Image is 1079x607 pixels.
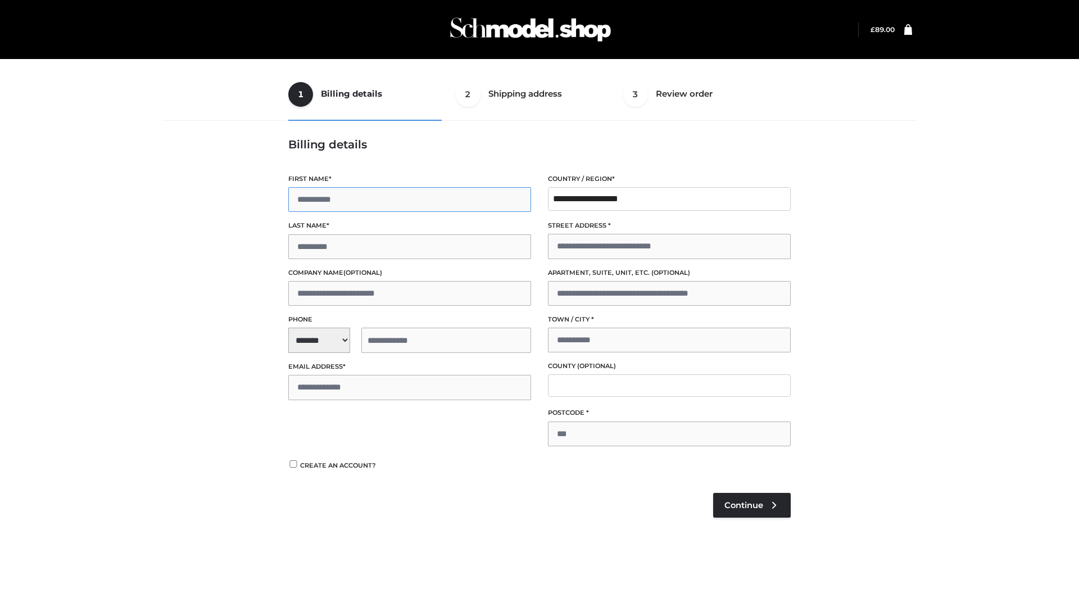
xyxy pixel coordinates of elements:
input: Create an account? [288,460,298,468]
span: Continue [724,500,763,510]
label: Company name [288,268,531,278]
a: Continue [713,493,791,518]
span: Create an account? [300,461,376,469]
span: (optional) [577,362,616,370]
label: Phone [288,314,531,325]
a: £89.00 [871,25,895,34]
label: Country / Region [548,174,791,184]
label: Town / City [548,314,791,325]
span: (optional) [651,269,690,277]
span: £ [871,25,875,34]
label: County [548,361,791,372]
label: Last name [288,220,531,231]
label: First name [288,174,531,184]
h3: Billing details [288,138,791,151]
img: Schmodel Admin 964 [446,7,615,52]
label: Email address [288,361,531,372]
label: Street address [548,220,791,231]
span: (optional) [343,269,382,277]
label: Apartment, suite, unit, etc. [548,268,791,278]
bdi: 89.00 [871,25,895,34]
label: Postcode [548,407,791,418]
